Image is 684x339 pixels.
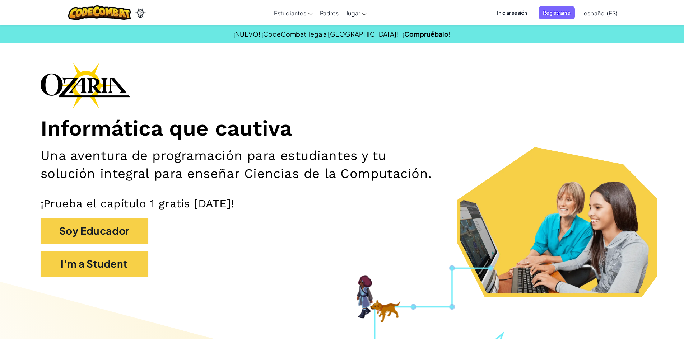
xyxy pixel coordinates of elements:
[274,9,306,17] span: Estudiantes
[580,3,621,23] a: español (ES)
[342,3,370,23] a: Jugar
[41,62,130,108] img: Ozaria branding logo
[270,3,316,23] a: Estudiantes
[316,3,342,23] a: Padres
[41,147,445,182] h2: Una aventura de programación para estudiantes y tu solución integral para enseñar Ciencias de la ...
[41,116,644,142] h1: Informática que cautiva
[41,197,644,211] p: ¡Prueba el capítulo 1 gratis [DATE]!
[135,8,146,18] img: Ozaria
[584,9,618,17] span: español (ES)
[539,6,575,19] button: Registrarse
[41,251,148,277] button: I'm a Student
[493,6,531,19] button: Iniciar sesión
[402,30,451,38] a: ¡Compruébalo!
[41,218,148,244] button: Soy Educador
[233,30,398,38] span: ¡NUEVO! ¡CodeCombat llega a [GEOGRAPHIC_DATA]!
[346,9,360,17] span: Jugar
[68,5,131,20] img: CodeCombat logo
